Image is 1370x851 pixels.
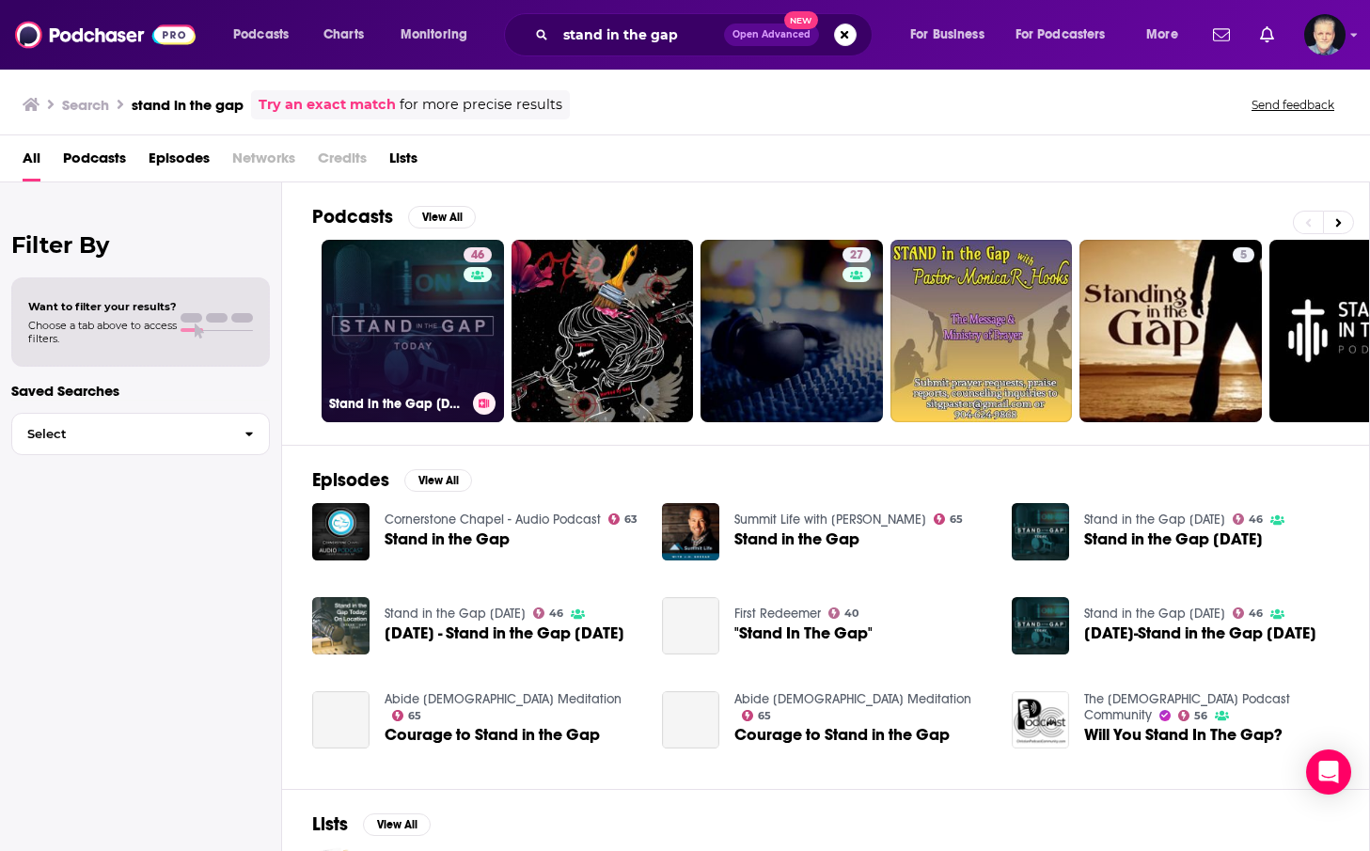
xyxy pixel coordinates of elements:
span: Select [12,428,229,440]
a: Cornerstone Chapel - Audio Podcast [385,512,601,528]
span: More [1146,22,1178,48]
img: Will You Stand In The Gap? [1012,691,1069,749]
a: EpisodesView All [312,468,472,492]
button: Open AdvancedNew [724,24,819,46]
span: Episodes [149,143,210,181]
a: 46 [464,247,492,262]
span: 65 [950,515,963,524]
button: open menu [387,20,492,50]
a: Podchaser - Follow, Share and Rate Podcasts [15,17,196,53]
span: 5 [1240,246,1247,265]
span: Choose a tab above to access filters. [28,319,177,345]
a: Courage to Stand in the Gap [662,691,719,749]
a: Show notifications dropdown [1205,19,1237,51]
img: 2/14/25 - Stand in the Gap Today [312,597,370,654]
a: 65 [934,513,964,525]
a: Charts [311,20,375,50]
a: 65 [392,710,422,721]
h3: Stand in the Gap [DATE] [329,396,465,412]
p: Saved Searches [11,382,270,400]
span: 46 [471,246,484,265]
span: For Business [910,22,984,48]
img: Stand in the Gap [312,503,370,560]
a: Show notifications dropdown [1252,19,1282,51]
img: Stand in the Gap 1/20/17 [1012,503,1069,560]
button: View All [363,813,431,836]
span: Logged in as JonesLiterary [1304,14,1346,55]
a: 46Stand in the Gap [DATE] [322,240,504,422]
a: ListsView All [312,812,431,836]
div: Open Intercom Messenger [1306,749,1351,795]
span: Credits [318,143,367,181]
span: [DATE] - Stand in the Gap [DATE] [385,625,624,641]
img: User Profile [1304,14,1346,55]
span: Networks [232,143,295,181]
input: Search podcasts, credits, & more... [556,20,724,50]
a: Will You Stand In The Gap? [1084,727,1283,743]
h3: Search [62,96,109,114]
a: Abide Christian Meditation [385,691,622,707]
h2: Filter By [11,231,270,259]
a: Summit Life with J.D. Greear [734,512,926,528]
a: Stand in the Gap Today [1084,512,1225,528]
a: 2/14/25 - Stand in the Gap Today [385,625,624,641]
button: Select [11,413,270,455]
button: Show profile menu [1304,14,1346,55]
span: Open Advanced [732,30,811,39]
span: "Stand In The Gap" [734,625,873,641]
img: 2/2/21-Stand in the Gap Today [1012,597,1069,654]
span: Want to filter your results? [28,300,177,313]
a: 5 [1233,247,1254,262]
a: Stand in the Gap [734,531,859,547]
h2: Lists [312,812,348,836]
a: The Christian Podcast Community [1084,691,1290,723]
span: 46 [1249,515,1263,524]
span: 65 [408,712,421,720]
button: open menu [897,20,1008,50]
button: Send feedback [1246,97,1340,113]
a: 2/2/21-Stand in the Gap Today [1084,625,1316,641]
span: Stand in the Gap [385,531,510,547]
a: Stand in the Gap 1/20/17 [1084,531,1263,547]
a: Stand in the Gap Today [385,606,526,622]
a: 27 [701,240,883,422]
div: Search podcasts, credits, & more... [522,13,890,56]
button: View All [404,469,472,492]
button: open menu [1133,20,1202,50]
span: 40 [844,609,858,618]
a: Try an exact match [259,94,396,116]
span: 65 [758,712,771,720]
a: Lists [389,143,417,181]
h2: Episodes [312,468,389,492]
a: 46 [533,607,564,619]
img: Stand in the Gap [662,503,719,560]
a: PodcastsView All [312,205,476,229]
a: First Redeemer [734,606,821,622]
a: Stand in the Gap Today [1084,606,1225,622]
a: Podcasts [63,143,126,181]
span: Podcasts [233,22,289,48]
a: 27 [842,247,871,262]
a: 5 [1079,240,1262,422]
a: 46 [1233,513,1264,525]
a: 46 [1233,607,1264,619]
span: Courage to Stand in the Gap [385,727,600,743]
h2: Podcasts [312,205,393,229]
a: All [23,143,40,181]
button: View All [408,206,476,229]
span: for more precise results [400,94,562,116]
span: Stand in the Gap [DATE] [1084,531,1263,547]
a: Courage to Stand in the Gap [734,727,950,743]
span: Monitoring [401,22,467,48]
a: 56 [1178,710,1208,721]
span: For Podcasters [1016,22,1106,48]
span: 46 [549,609,563,618]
